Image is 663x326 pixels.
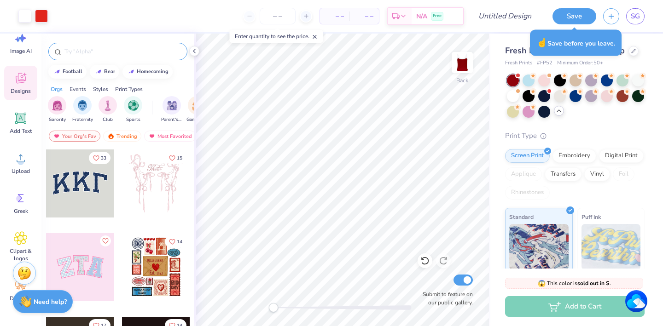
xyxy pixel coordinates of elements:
img: Puff Ink [582,224,641,270]
span: Free [433,13,442,19]
div: Applique [505,167,542,181]
img: Parent's Weekend Image [167,100,177,111]
button: bear [90,65,119,79]
div: Back [456,76,468,85]
div: bear [104,69,115,74]
img: Game Day Image [192,100,203,111]
span: Puff Ink [582,212,601,222]
span: 😱 [538,279,546,288]
div: Print Types [115,85,143,93]
span: Upload [12,167,30,175]
span: Image AI [10,47,32,55]
img: trending.gif [107,133,115,139]
button: filter button [48,96,66,123]
img: most_fav.gif [148,133,156,139]
div: filter for Game Day [186,96,208,123]
span: Minimum Order: 50 + [557,59,603,67]
span: ☝️ [536,37,547,49]
label: Submit to feature on our public gallery. [418,290,473,307]
a: SG [626,8,645,24]
img: Back [453,53,471,72]
div: homecoming [137,69,169,74]
span: – – [355,11,373,21]
div: Vinyl [584,167,610,181]
div: Digital Print [599,149,644,163]
button: homecoming [122,65,173,79]
strong: sold out in S [577,280,610,287]
img: Sports Image [128,100,139,111]
span: Game Day [186,116,208,123]
button: Like [165,235,186,248]
div: Transfers [545,167,582,181]
div: Most Favorited [144,131,196,142]
button: Like [89,152,110,164]
span: Fresh Prints [505,59,532,67]
div: filter for Sorority [48,96,66,123]
span: Clipart & logos [6,247,36,262]
span: Add Text [10,127,32,135]
div: filter for Club [99,96,117,123]
img: Fraternity Image [77,100,87,111]
div: Events [70,85,86,93]
input: Untitled Design [471,7,539,25]
span: Standard [509,212,534,222]
button: filter button [99,96,117,123]
button: filter button [72,96,93,123]
img: Standard [509,224,569,270]
span: Decorate [10,295,32,302]
span: This color is . [538,279,611,287]
input: – – [260,8,296,24]
div: Enter quantity to see the price. [230,30,323,43]
div: Trending [103,131,141,142]
span: – – [326,11,344,21]
img: trend_line.gif [53,69,61,74]
button: filter button [186,96,208,123]
img: most_fav.gif [53,133,60,139]
div: filter for Fraternity [72,96,93,123]
button: football [48,65,87,79]
div: Styles [93,85,108,93]
button: Like [100,235,111,246]
span: Designs [11,87,31,95]
button: filter button [161,96,182,123]
span: 15 [177,156,182,160]
span: SG [631,11,640,22]
div: football [63,69,82,74]
img: trend_line.gif [95,69,102,74]
div: Print Type [505,131,645,141]
span: Fresh Prints Cali Camisole Top [505,45,625,56]
span: Club [103,116,113,123]
span: Sports [126,116,140,123]
button: Save [552,8,596,24]
button: filter button [124,96,142,123]
div: Save before you leave. [530,30,622,56]
div: Foil [613,167,634,181]
span: 33 [101,156,106,160]
span: # FP52 [537,59,552,67]
input: Try "Alpha" [64,47,181,56]
span: Parent's Weekend [161,116,182,123]
div: Embroidery [552,149,596,163]
div: Accessibility label [269,303,278,312]
strong: Need help? [34,297,67,306]
img: Sorority Image [52,100,63,111]
span: Greek [14,207,28,215]
span: 14 [177,240,182,244]
div: Screen Print [505,149,550,163]
button: Like [165,152,186,164]
div: filter for Sports [124,96,142,123]
img: Club Image [103,100,113,111]
div: Rhinestones [505,186,550,200]
div: Orgs [51,85,63,93]
span: Fraternity [72,116,93,123]
img: trend_line.gif [128,69,135,74]
div: Your Org's Fav [49,131,100,142]
span: N/A [416,11,427,21]
span: Sorority [49,116,66,123]
div: filter for Parent's Weekend [161,96,182,123]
